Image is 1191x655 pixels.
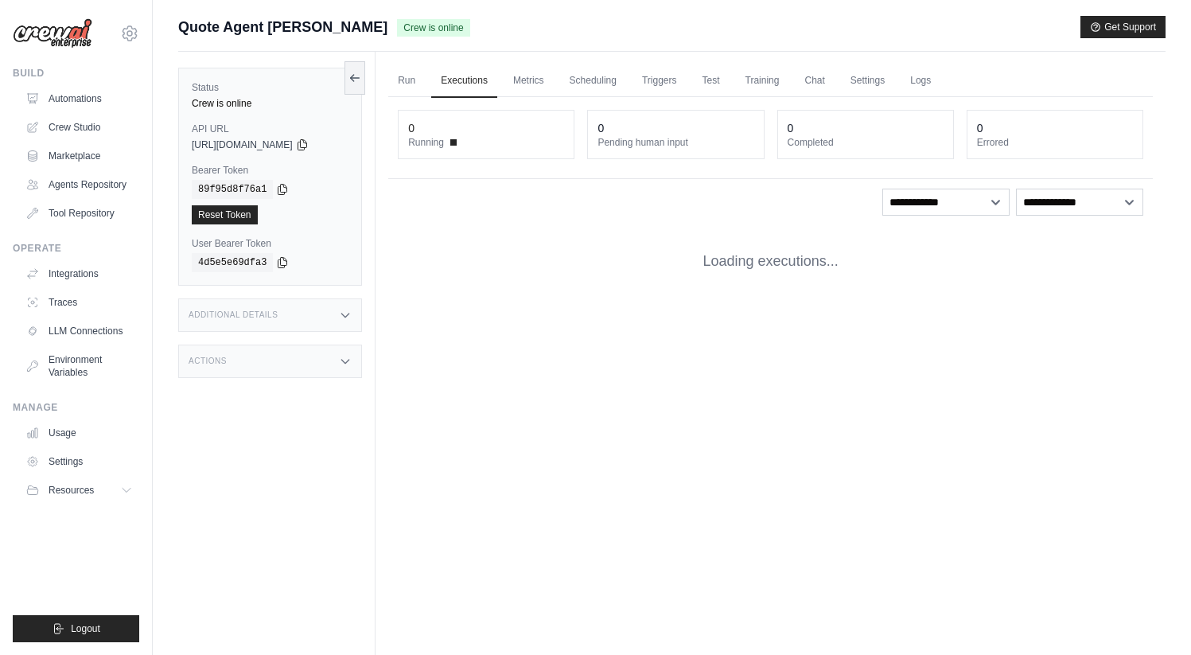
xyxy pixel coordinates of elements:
label: User Bearer Token [192,237,348,250]
div: Crew is online [192,97,348,110]
span: Crew is online [397,19,469,37]
div: Loading executions... [388,225,1153,298]
dt: Errored [977,136,1133,149]
div: 0 [977,120,983,136]
a: Reset Token [192,205,258,224]
a: Environment Variables [19,347,139,385]
a: Usage [19,420,139,446]
span: [URL][DOMAIN_NAME] [192,138,293,151]
label: API URL [192,123,348,135]
button: Resources [19,478,139,503]
div: Manage [13,401,139,414]
div: 0 [597,120,604,136]
button: Get Support [1080,16,1166,38]
span: Running [408,136,444,149]
a: Traces [19,290,139,315]
a: Metrics [504,64,554,98]
a: Triggers [632,64,687,98]
div: 0 [788,120,794,136]
a: Settings [841,64,894,98]
label: Status [192,81,348,94]
div: Build [13,67,139,80]
a: Agents Repository [19,172,139,197]
h3: Actions [189,357,227,366]
div: Operate [13,242,139,255]
a: Executions [431,64,497,98]
a: Training [736,64,789,98]
code: 89f95d8f76a1 [192,180,273,199]
a: Settings [19,449,139,474]
code: 4d5e5e69dfa3 [192,253,273,272]
a: Integrations [19,261,139,287]
a: Run [388,64,425,98]
dt: Completed [788,136,944,149]
a: Test [693,64,730,98]
dt: Pending human input [597,136,753,149]
a: LLM Connections [19,318,139,344]
span: Logout [71,622,100,635]
span: Resources [49,484,94,497]
a: Scheduling [560,64,626,98]
span: Quote Agent [PERSON_NAME] [178,16,387,38]
a: Chat [795,64,834,98]
a: Crew Studio [19,115,139,140]
a: Marketplace [19,143,139,169]
a: Logs [901,64,940,98]
a: Tool Repository [19,201,139,226]
h3: Additional Details [189,310,278,320]
label: Bearer Token [192,164,348,177]
button: Logout [13,615,139,642]
div: 0 [408,120,415,136]
img: Logo [13,18,92,49]
a: Automations [19,86,139,111]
